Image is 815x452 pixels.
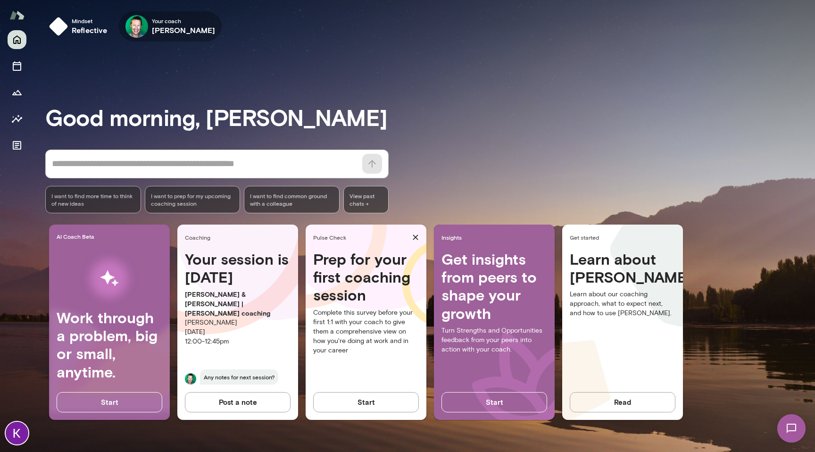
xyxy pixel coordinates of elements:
div: I want to find more time to think of new ideas [45,186,141,213]
h3: Good morning, [PERSON_NAME] [45,104,815,130]
p: Learn about our coaching approach, what to expect next, and how to use [PERSON_NAME]. [570,290,675,318]
span: Insights [441,234,551,241]
button: Growth Plan [8,83,26,102]
button: Read [570,392,675,412]
div: I want to prep for my upcoming coaching session [145,186,241,213]
button: Post a note [185,392,291,412]
span: AI Coach Beta [57,233,166,240]
h4: Your session is [DATE] [185,250,291,286]
p: Complete this survey before your first 1:1 with your coach to give them a comprehensive view on h... [313,308,419,355]
p: [DATE] [185,327,291,337]
span: Coaching [185,234,294,241]
img: Mento [9,6,25,24]
h4: Work through a problem, big or small, anytime. [57,309,162,381]
span: Mindset [72,17,108,25]
img: mindset [49,17,68,36]
button: Home [8,30,26,49]
button: Start [313,392,419,412]
p: 12:00 - 12:45pm [185,337,291,346]
button: Insights [8,109,26,128]
button: Start [441,392,547,412]
img: Kristina Nazmutdinova [6,422,28,444]
span: I want to find more time to think of new ideas [51,192,135,207]
button: Documents [8,136,26,155]
h4: Get insights from peers to shape your growth [441,250,547,323]
span: Pulse Check [313,234,408,241]
span: Get started [570,234,679,241]
div: I want to find common ground with a colleague [244,186,340,213]
h6: [PERSON_NAME] [152,25,216,36]
span: I want to prep for my upcoming coaching session [151,192,234,207]
div: Brian LawrenceYour coach[PERSON_NAME] [119,11,222,42]
span: Any notes for next session? [200,369,278,385]
button: Mindsetreflective [45,11,115,42]
span: View past chats -> [343,186,389,213]
p: Turn Strengths and Opportunities feedback from your peers into action with your coach. [441,326,547,354]
img: Brian [185,373,196,385]
span: I want to find common ground with a colleague [250,192,333,207]
button: Sessions [8,57,26,75]
img: AI Workflows [67,249,151,309]
p: [PERSON_NAME] & [PERSON_NAME] | [PERSON_NAME] coaching [185,290,291,318]
p: [PERSON_NAME] [185,318,291,327]
h4: Prep for your first coaching session [313,250,419,304]
h6: reflective [72,25,108,36]
button: Start [57,392,162,412]
span: Your coach [152,17,216,25]
img: Brian Lawrence [125,15,148,38]
h4: Learn about [PERSON_NAME] [570,250,675,286]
